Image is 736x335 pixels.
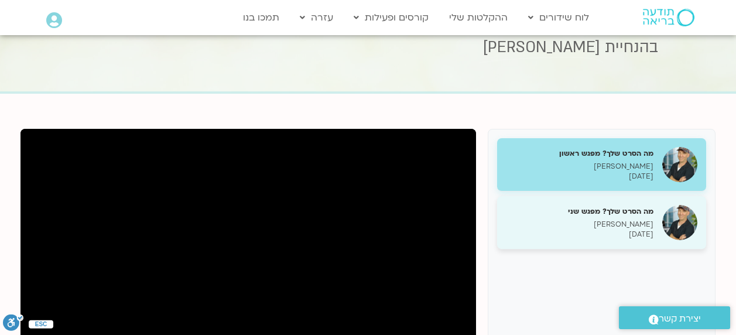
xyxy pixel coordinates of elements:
[294,6,339,29] a: עזרה
[506,220,653,230] p: [PERSON_NAME]
[506,230,653,240] p: [DATE]
[522,6,595,29] a: לוח שידורים
[506,148,653,159] h5: מה הסרט שלך? מפגש ראשון
[443,6,514,29] a: ההקלטות שלי
[605,37,658,58] span: בהנחיית
[237,6,285,29] a: תמכו בנו
[662,147,697,182] img: מה הסרט שלך? מפגש ראשון
[619,306,730,329] a: יצירת קשר
[506,172,653,182] p: [DATE]
[662,205,697,240] img: מה הסרט שלך? מפגש שני
[506,206,653,217] h5: מה הסרט שלך? מפגש שני
[348,6,434,29] a: קורסים ופעילות
[506,162,653,172] p: [PERSON_NAME]
[643,9,694,26] img: תודעה בריאה
[659,311,701,327] span: יצירת קשר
